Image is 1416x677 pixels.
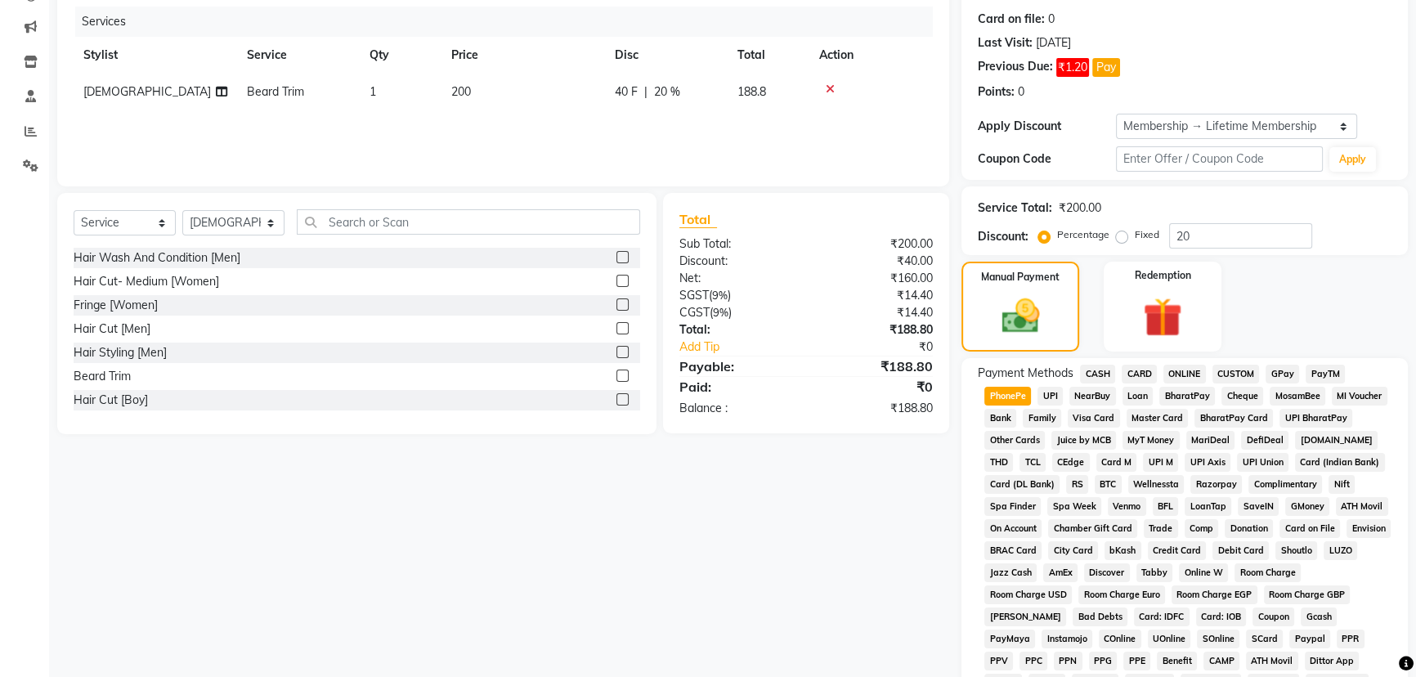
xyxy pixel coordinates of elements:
[1131,293,1194,342] img: _gift.svg
[667,400,806,417] div: Balance :
[1019,453,1046,472] span: TCL
[1241,431,1288,450] span: DefiDeal
[297,209,640,235] input: Search or Scan
[1279,519,1340,538] span: Card on File
[1163,365,1206,383] span: ONLINE
[1052,453,1090,472] span: CEdge
[1068,409,1120,428] span: Visa Card
[1248,475,1322,494] span: Complimentary
[370,84,376,99] span: 1
[1116,146,1323,172] input: Enter Offer / Coupon Code
[984,563,1037,582] span: Jazz Cash
[667,321,806,338] div: Total:
[978,11,1045,28] div: Card on file:
[237,37,360,74] th: Service
[1108,497,1146,516] span: Venmo
[1051,431,1116,450] span: Juice by MCB
[1122,365,1157,383] span: CARD
[74,297,158,314] div: Fringe [Women]
[1037,387,1063,406] span: UPI
[75,7,945,37] div: Services
[667,287,806,304] div: ( )
[1066,475,1088,494] span: RS
[667,338,830,356] a: Add Tip
[1212,541,1269,560] span: Debit Card
[1036,34,1071,52] div: [DATE]
[806,235,945,253] div: ₹200.00
[1042,630,1092,648] span: Instamojo
[1238,497,1279,516] span: SaveIN
[829,338,945,356] div: ₹0
[605,37,728,74] th: Disc
[1329,475,1355,494] span: Nift
[806,304,945,321] div: ₹14.40
[806,400,945,417] div: ₹188.80
[679,305,710,320] span: CGST
[1135,227,1159,242] label: Fixed
[667,356,806,376] div: Payable:
[1190,475,1242,494] span: Razorpay
[1279,409,1352,428] span: UPI BharatPay
[667,235,806,253] div: Sub Total:
[1153,497,1179,516] span: BFL
[990,294,1051,338] img: _cash.svg
[667,270,806,287] div: Net:
[74,368,131,385] div: Beard Trim
[1329,147,1376,172] button: Apply
[1185,453,1230,472] span: UPI Axis
[1246,652,1298,670] span: ATH Movil
[1136,563,1173,582] span: Tabby
[1048,11,1055,28] div: 0
[1203,652,1239,670] span: CAMP
[1246,630,1283,648] span: SCard
[1143,453,1178,472] span: UPI M
[806,356,945,376] div: ₹188.80
[1270,387,1325,406] span: MosamBee
[1134,608,1190,626] span: Card: IDFC
[1275,541,1317,560] span: Shoutlo
[981,270,1060,285] label: Manual Payment
[984,453,1013,472] span: THD
[1336,497,1388,516] span: ATH Movil
[1252,608,1294,626] span: Coupon
[441,37,605,74] th: Price
[74,321,150,338] div: Hair Cut [Men]
[1018,83,1024,101] div: 0
[1194,409,1273,428] span: BharatPay Card
[1185,497,1231,516] span: LoanTap
[1157,652,1197,670] span: Benefit
[1019,652,1047,670] span: PPC
[806,253,945,270] div: ₹40.00
[984,630,1035,648] span: PayMaya
[1197,630,1239,648] span: SOnline
[667,304,806,321] div: ( )
[809,37,933,74] th: Action
[1301,608,1337,626] span: Gcash
[978,118,1116,135] div: Apply Discount
[1047,497,1101,516] span: Spa Week
[667,377,806,397] div: Paid:
[978,365,1073,382] span: Payment Methods
[74,273,219,290] div: Hair Cut- Medium [Women]
[984,431,1045,450] span: Other Cards
[1096,453,1137,472] span: Card M
[1159,387,1215,406] span: BharatPay
[984,387,1031,406] span: PhonePe
[1337,630,1364,648] span: PPR
[1212,365,1260,383] span: CUSTOM
[1221,387,1263,406] span: Cheque
[984,497,1041,516] span: Spa Finder
[1056,58,1089,77] span: ₹1.20
[806,270,945,287] div: ₹160.00
[806,287,945,304] div: ₹14.40
[712,289,728,302] span: 9%
[1043,563,1078,582] span: AmEx
[1332,387,1387,406] span: MI Voucher
[1123,652,1150,670] span: PPE
[1148,630,1191,648] span: UOnline
[1172,585,1257,604] span: Room Charge EGP
[978,34,1033,52] div: Last Visit:
[83,84,211,99] span: [DEMOGRAPHIC_DATA]
[1099,630,1141,648] span: COnline
[1059,200,1101,217] div: ₹200.00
